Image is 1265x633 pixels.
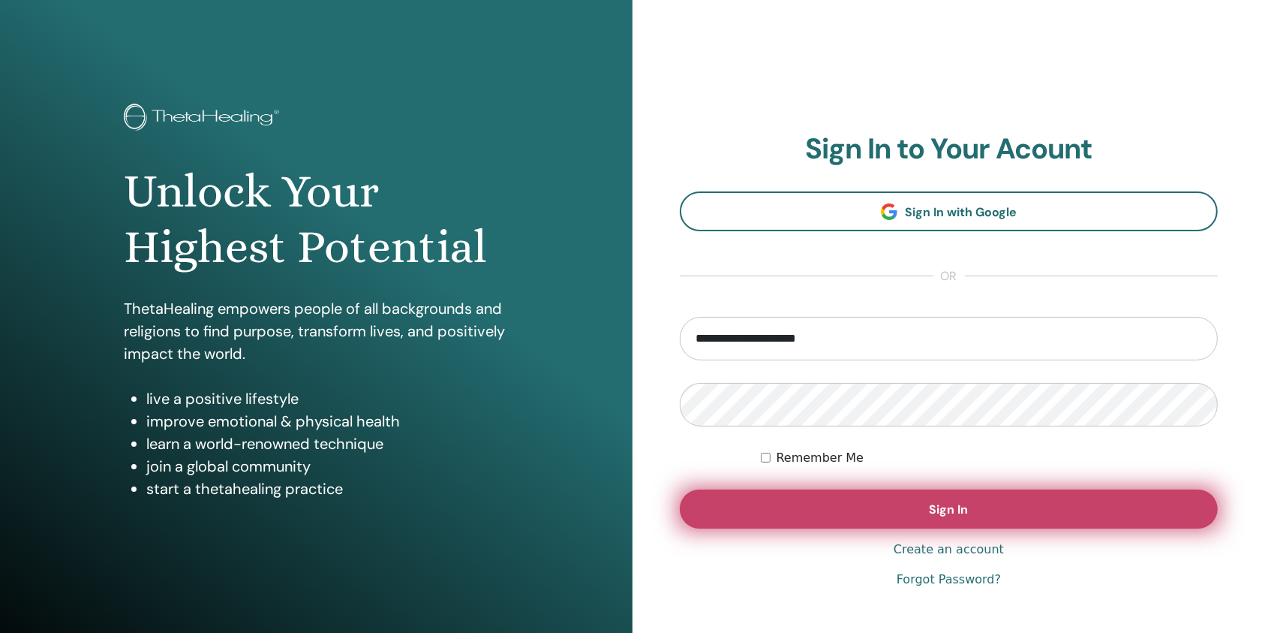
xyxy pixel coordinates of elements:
[124,164,508,276] h1: Unlock Your Highest Potential
[146,478,508,500] li: start a thetahealing practice
[124,297,508,365] p: ThetaHealing empowers people of all backgrounds and religions to find purpose, transform lives, a...
[680,191,1218,231] a: Sign In with Google
[933,267,965,285] span: or
[680,132,1218,167] h2: Sign In to Your Acount
[146,455,508,478] li: join a global community
[146,433,508,455] li: learn a world-renowned technique
[761,449,1218,467] div: Keep me authenticated indefinitely or until I manually logout
[146,410,508,433] li: improve emotional & physical health
[777,449,864,467] label: Remember Me
[146,387,508,410] li: live a positive lifestyle
[897,571,1001,589] a: Forgot Password?
[680,490,1218,529] button: Sign In
[894,541,1004,559] a: Create an account
[930,502,969,517] span: Sign In
[905,204,1017,220] span: Sign In with Google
